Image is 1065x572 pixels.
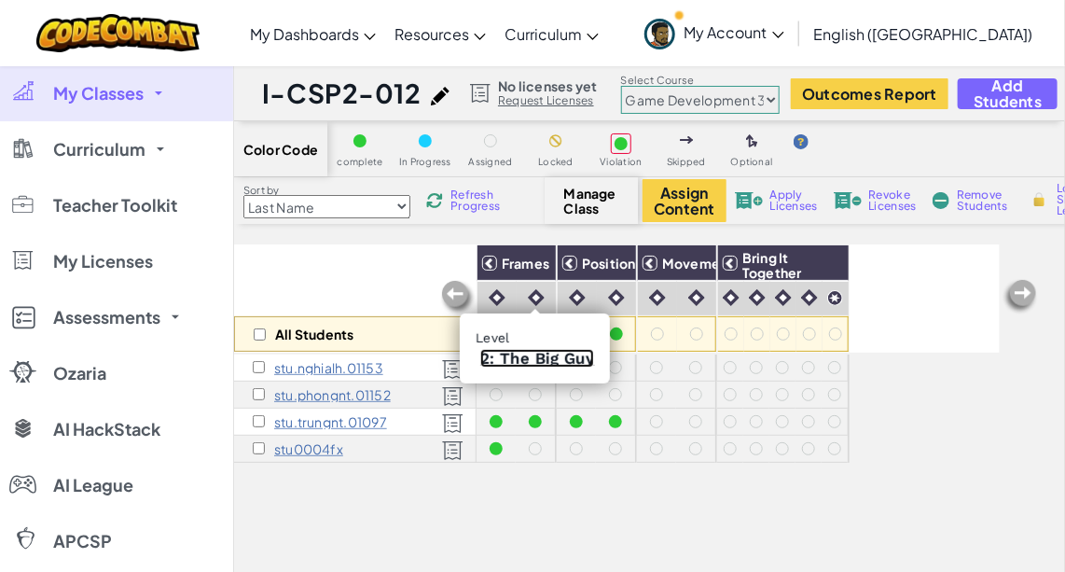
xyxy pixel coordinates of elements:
span: Remove Students [957,189,1013,212]
img: IconIntro.svg [569,289,586,306]
p: stu0004fx [274,441,343,456]
span: Ozaria [53,365,106,382]
span: My Dashboards [250,24,359,44]
a: My Dashboards [241,8,385,59]
img: Licensed [442,359,463,380]
span: AI HackStack [53,421,160,438]
p: stu.nghialh.01153 [274,360,383,375]
span: Position [582,255,636,272]
span: complete [338,157,383,167]
span: Manage Class [564,186,619,216]
a: Request Licenses [498,93,597,108]
span: Assigned [469,157,513,167]
img: IconIntro.svg [688,289,705,306]
span: Curriculum [53,141,145,158]
span: Curriculum [505,24,582,44]
label: Sort by [243,183,410,198]
a: Resources [385,8,495,59]
span: Add Students [974,77,1042,109]
label: Select Course [621,73,780,88]
img: IconIntro.svg [489,289,505,306]
span: My Licenses [53,253,153,270]
img: Arrow_Left_Inactive.png [439,279,477,316]
img: IconLock.svg [1030,191,1049,208]
span: Apply Licenses [770,189,818,212]
span: Bring It Together [742,249,802,281]
span: English ([GEOGRAPHIC_DATA]) [814,24,1033,44]
a: English ([GEOGRAPHIC_DATA]) [805,8,1043,59]
span: Teacher Toolkit [53,197,177,214]
a: My Account [635,4,794,63]
button: Outcomes Report [791,78,948,109]
span: Refresh Progress [450,189,508,212]
span: Revoke Licenses [869,189,917,212]
img: IconIntro.svg [608,289,625,306]
img: IconLicenseRevoke.svg [834,192,862,209]
span: Skipped [667,157,706,167]
span: Locked [538,157,573,167]
span: My Account [685,22,784,42]
span: In Progress [399,157,451,167]
img: Licensed [442,413,463,434]
img: IconSkippedLevel.svg [680,136,694,144]
img: IconIntro.svg [775,289,792,306]
span: AI League [53,477,133,494]
img: IconIntro.svg [801,289,818,306]
span: Resources [394,24,469,44]
span: Level [476,330,509,345]
button: Assign Content [643,179,726,222]
img: IconIntro.svg [723,289,740,306]
img: IconIntro.svg [528,289,545,306]
img: Arrow_Left_Inactive.png [1002,278,1039,315]
button: Add Students [958,78,1058,109]
span: No licenses yet [498,78,597,93]
img: IconIntro.svg [649,289,666,306]
img: IconIntro.svg [749,289,766,306]
img: Licensed [442,440,463,461]
img: IconHint.svg [794,134,809,149]
a: 2: The Big Guy [480,349,594,368]
span: Color Code [243,142,318,157]
img: IconCapstoneLevel.svg [827,290,843,306]
img: avatar [644,19,675,49]
img: CodeCombat logo [36,14,200,52]
h1: I-CSP2-012 [262,76,422,111]
img: IconOptionalLevel.svg [746,134,758,149]
a: Curriculum [495,8,608,59]
img: IconLicenseApply.svg [735,192,763,209]
span: Assessments [53,309,160,326]
p: stu.phongnt.01152 [274,387,391,402]
span: Frames [502,255,549,272]
p: stu.trungnt.01097 [274,414,387,429]
span: Movement [662,255,734,272]
span: My Classes [53,85,144,102]
span: Optional [731,157,773,167]
span: Violation [600,157,642,167]
img: Licensed [442,386,463,407]
img: IconRemoveStudents.svg [933,192,949,209]
p: All Students [275,327,354,342]
img: IconReload.svg [424,190,445,210]
img: iconPencil.svg [431,87,450,105]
